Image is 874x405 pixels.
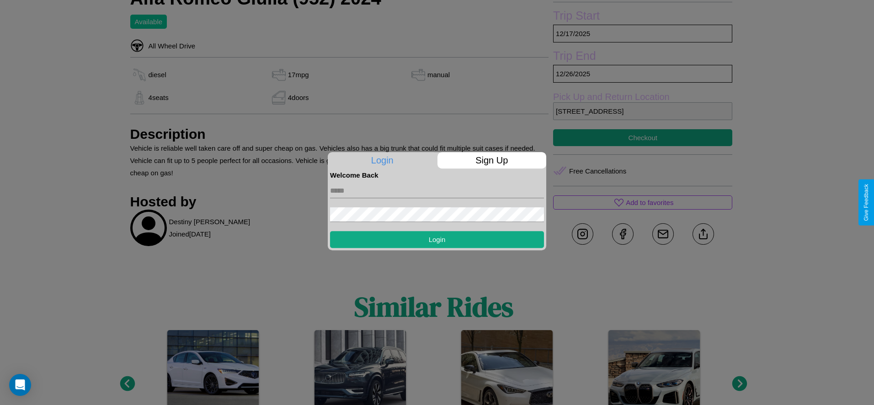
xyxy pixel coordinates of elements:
div: Open Intercom Messenger [9,374,31,396]
h4: Welcome Back [330,171,544,179]
button: Login [330,231,544,248]
div: Give Feedback [863,184,869,221]
p: Sign Up [437,152,547,168]
p: Login [328,152,437,168]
